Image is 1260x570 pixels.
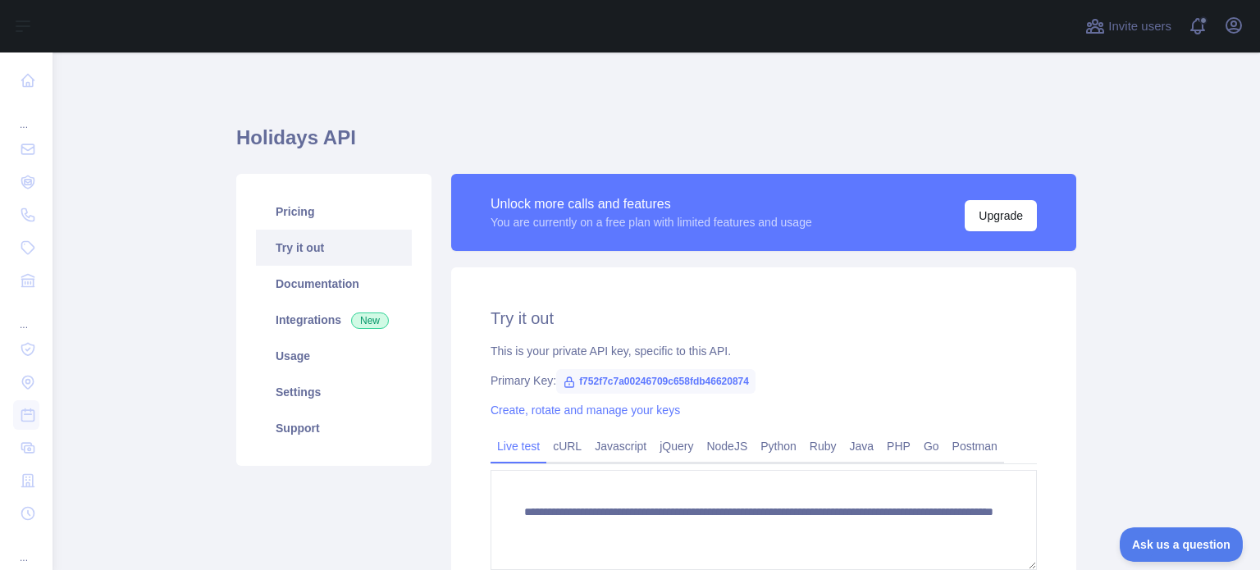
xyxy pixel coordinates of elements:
a: PHP [880,433,917,459]
div: Primary Key: [491,372,1037,389]
a: Usage [256,338,412,374]
a: Javascript [588,433,653,459]
div: ... [13,98,39,131]
a: Java [843,433,881,459]
span: f752f7c7a00246709c658fdb46620874 [556,369,756,394]
div: Unlock more calls and features [491,194,812,214]
div: This is your private API key, specific to this API. [491,343,1037,359]
div: ... [13,531,39,564]
a: Pricing [256,194,412,230]
span: New [351,312,389,329]
a: Live test [491,433,546,459]
h1: Holidays API [236,125,1076,164]
a: Integrations New [256,302,412,338]
a: Postman [946,433,1004,459]
a: Go [917,433,946,459]
button: Upgrade [965,200,1037,231]
a: Python [754,433,803,459]
h2: Try it out [491,307,1037,330]
a: Settings [256,374,412,410]
a: Create, rotate and manage your keys [491,404,680,417]
a: Ruby [803,433,843,459]
a: Support [256,410,412,446]
a: Try it out [256,230,412,266]
span: Invite users [1108,17,1171,36]
div: ... [13,299,39,331]
div: You are currently on a free plan with limited features and usage [491,214,812,230]
a: Documentation [256,266,412,302]
a: NodeJS [700,433,754,459]
button: Invite users [1082,13,1175,39]
a: jQuery [653,433,700,459]
a: cURL [546,433,588,459]
iframe: Toggle Customer Support [1120,527,1244,562]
